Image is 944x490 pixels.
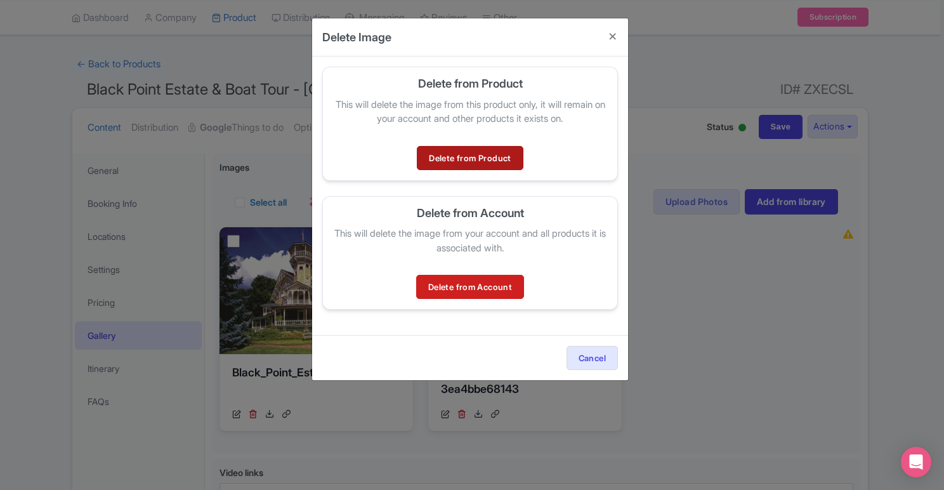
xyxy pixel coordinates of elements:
[416,275,524,299] a: Delete from Account
[417,146,523,170] a: Delete from Product
[322,29,391,46] h4: Delete Image
[567,346,618,370] button: Cancel
[333,227,607,255] p: This will delete the image from your account and all products it is associated with.
[901,447,931,477] div: Open Intercom Messenger
[333,207,607,220] h5: Delete from Account
[598,18,628,55] button: Close
[333,98,607,126] p: This will delete the image from this product only, it will remain on your account and other produ...
[333,77,607,90] h5: Delete from Product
